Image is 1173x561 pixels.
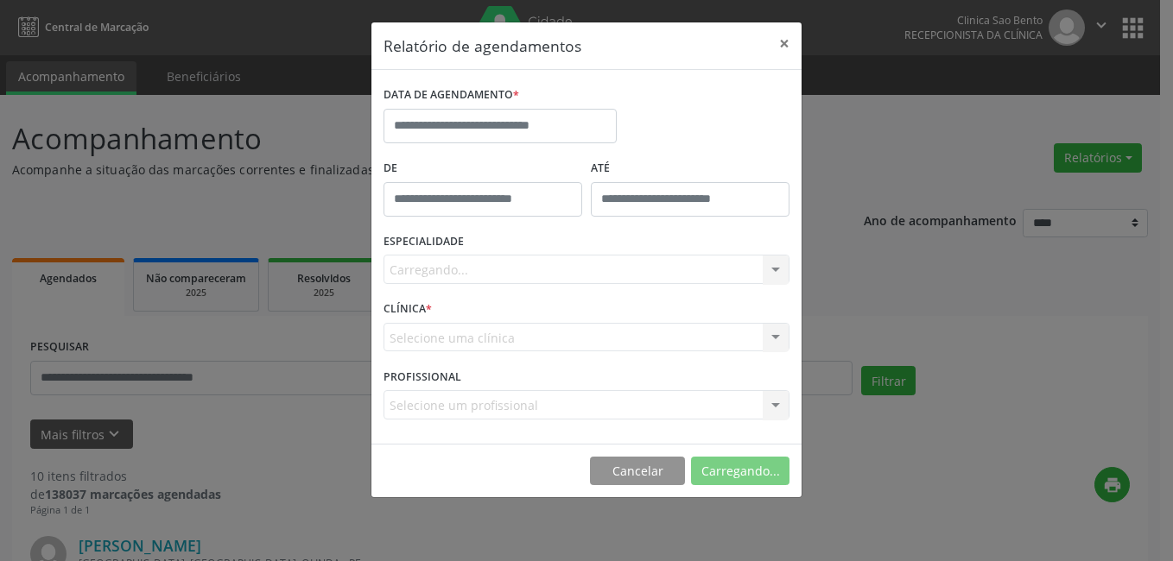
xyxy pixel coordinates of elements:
[384,296,432,323] label: CLÍNICA
[384,229,464,255] label: ESPECIALIDADE
[384,35,581,57] h5: Relatório de agendamentos
[591,155,789,182] label: ATÉ
[590,457,685,486] button: Cancelar
[691,457,789,486] button: Carregando...
[767,22,802,65] button: Close
[384,363,461,390] label: PROFISSIONAL
[384,82,519,109] label: DATA DE AGENDAMENTO
[384,155,582,182] label: De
